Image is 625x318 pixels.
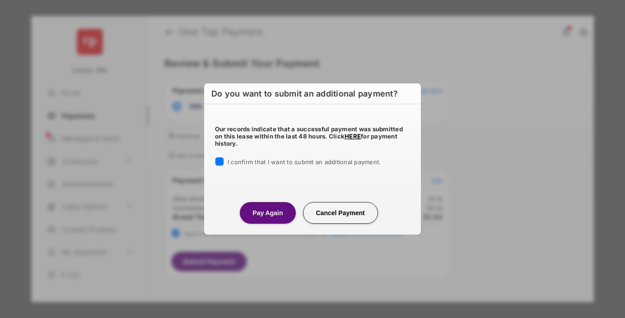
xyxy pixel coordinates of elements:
h2: Do you want to submit an additional payment? [204,83,421,104]
span: I confirm that I want to submit an additional payment. [228,158,381,166]
button: Cancel Payment [303,202,378,224]
h5: Our records indicate that a successful payment was submitted on this lease within the last 48 hou... [215,125,410,147]
a: HERE [345,133,361,140]
button: Pay Again [240,202,295,224]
